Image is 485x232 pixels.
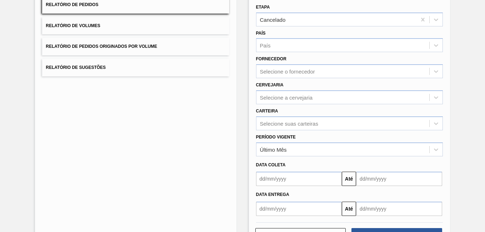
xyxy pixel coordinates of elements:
button: Relatório de Sugestões [42,59,229,76]
span: Relatório de Sugestões [46,65,106,70]
button: Até [342,172,356,186]
label: País [256,31,266,36]
label: Fornecedor [256,56,286,61]
input: dd/mm/yyyy [256,172,342,186]
input: dd/mm/yyyy [356,202,442,216]
label: Carteira [256,109,278,114]
button: Relatório de Pedidos Originados por Volume [42,38,229,55]
span: Relatório de Pedidos [46,2,98,7]
input: dd/mm/yyyy [356,172,442,186]
div: Selecione o fornecedor [260,69,315,75]
div: Selecione suas carteiras [260,120,318,126]
div: Selecione a cervejaria [260,94,313,100]
span: Data Entrega [256,192,289,197]
label: Período Vigente [256,135,296,140]
span: Relatório de Volumes [46,23,100,28]
div: Cancelado [260,16,286,22]
span: Data coleta [256,162,286,167]
button: Até [342,202,356,216]
div: Último Mês [260,146,287,152]
span: Relatório de Pedidos Originados por Volume [46,44,157,49]
label: Cervejaria [256,82,284,87]
input: dd/mm/yyyy [256,202,342,216]
div: País [260,42,271,49]
button: Relatório de Volumes [42,17,229,35]
label: Etapa [256,5,270,10]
